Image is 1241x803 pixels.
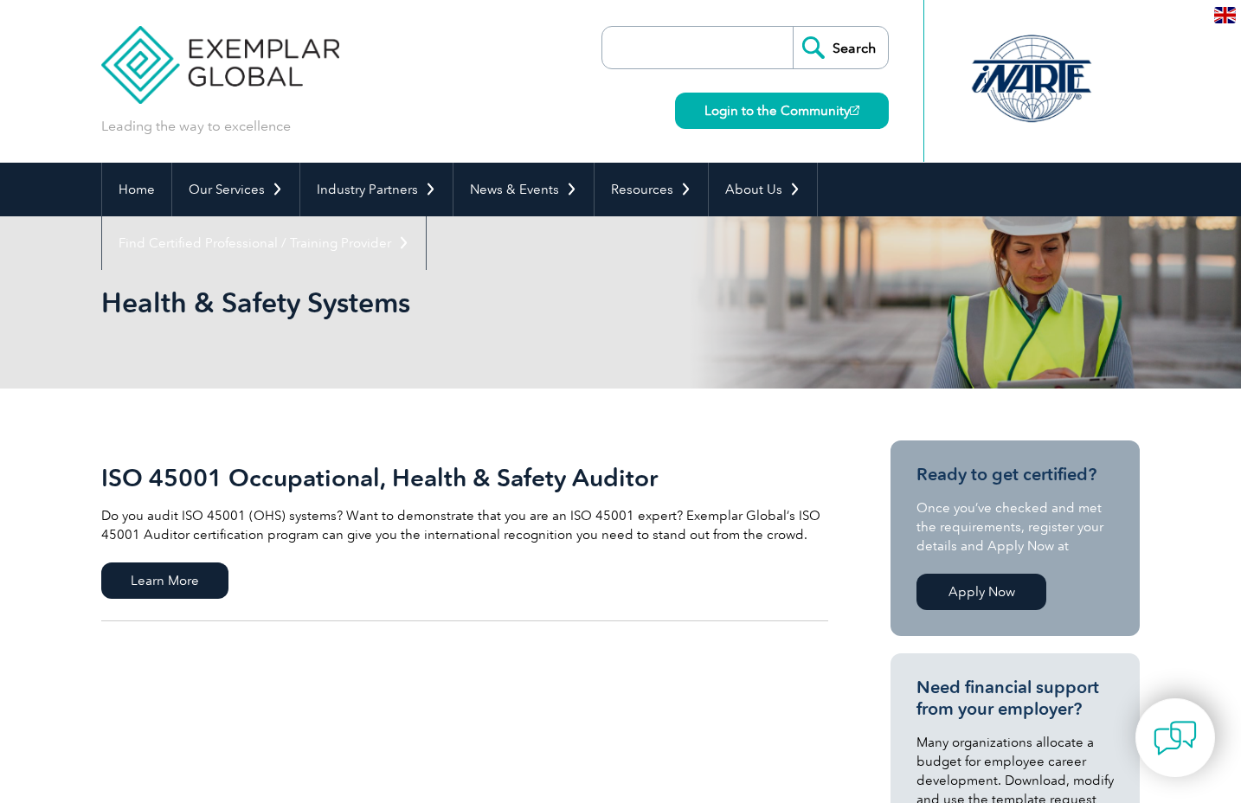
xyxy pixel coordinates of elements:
[916,464,1114,485] h3: Ready to get certified?
[595,163,708,216] a: Resources
[916,677,1114,720] h3: Need financial support from your employer?
[793,27,888,68] input: Search
[1214,7,1236,23] img: en
[101,506,828,544] p: Do you audit ISO 45001 (OHS) systems? Want to demonstrate that you are an ISO 45001 expert? Exemp...
[300,163,453,216] a: Industry Partners
[916,574,1046,610] a: Apply Now
[1154,716,1197,760] img: contact-chat.png
[101,440,828,621] a: ISO 45001 Occupational, Health & Safety Auditor Do you audit ISO 45001 (OHS) systems? Want to dem...
[102,216,426,270] a: Find Certified Professional / Training Provider
[101,286,766,319] h1: Health & Safety Systems
[172,163,299,216] a: Our Services
[101,117,291,136] p: Leading the way to excellence
[453,163,594,216] a: News & Events
[101,562,228,599] span: Learn More
[916,498,1114,556] p: Once you’ve checked and met the requirements, register your details and Apply Now at
[709,163,817,216] a: About Us
[850,106,859,115] img: open_square.png
[675,93,889,129] a: Login to the Community
[101,464,828,491] h2: ISO 45001 Occupational, Health & Safety Auditor
[102,163,171,216] a: Home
